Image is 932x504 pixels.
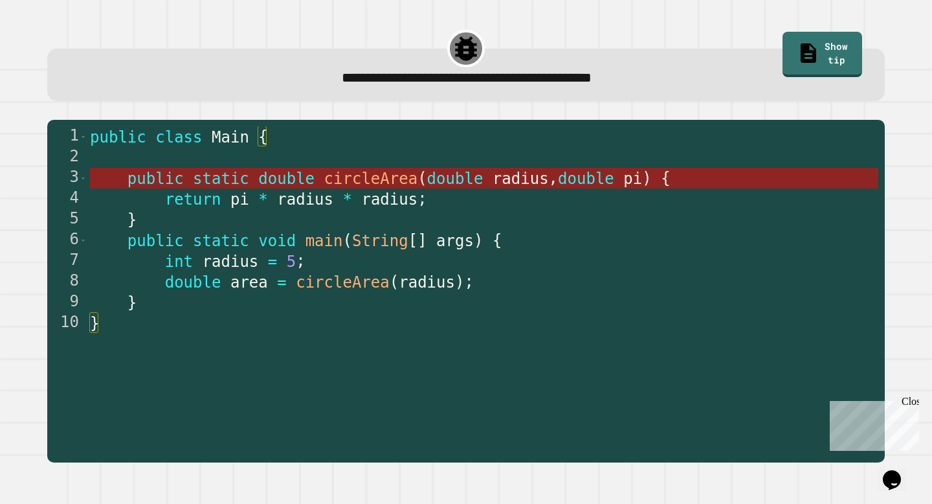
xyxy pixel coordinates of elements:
[128,232,184,250] span: public
[558,170,614,188] span: double
[80,168,87,189] span: Toggle code folding, rows 3 through 5
[399,273,455,292] span: radius
[825,396,919,451] iframe: chat widget
[5,5,89,82] div: Chat with us now!Close
[165,253,193,271] span: int
[47,292,87,313] div: 9
[90,128,146,146] span: public
[878,452,919,491] iframe: chat widget
[361,190,417,209] span: radius
[155,128,202,146] span: class
[230,190,249,209] span: pi
[165,190,221,209] span: return
[296,273,390,292] span: circleArea
[493,170,549,188] span: radius
[782,32,861,77] a: Show tip
[193,170,249,188] span: static
[287,253,296,271] span: 5
[47,126,87,147] div: 1
[436,232,474,250] span: args
[352,232,408,250] span: String
[80,126,87,147] span: Toggle code folding, rows 1 through 10
[47,209,87,230] div: 5
[80,230,87,251] span: Toggle code folding, rows 6 through 9
[277,190,333,209] span: radius
[47,168,87,189] div: 3
[277,273,286,292] span: =
[128,170,184,188] span: public
[193,232,249,250] span: static
[268,253,277,271] span: =
[324,170,418,188] span: circleArea
[212,128,249,146] span: Main
[165,273,221,292] span: double
[47,147,87,168] div: 2
[47,189,87,209] div: 4
[258,170,315,188] span: double
[230,273,268,292] span: area
[47,313,87,334] div: 10
[305,232,343,250] span: main
[47,271,87,292] div: 8
[623,170,642,188] span: pi
[258,232,296,250] span: void
[203,253,259,271] span: radius
[47,251,87,271] div: 7
[427,170,483,188] span: double
[47,230,87,251] div: 6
